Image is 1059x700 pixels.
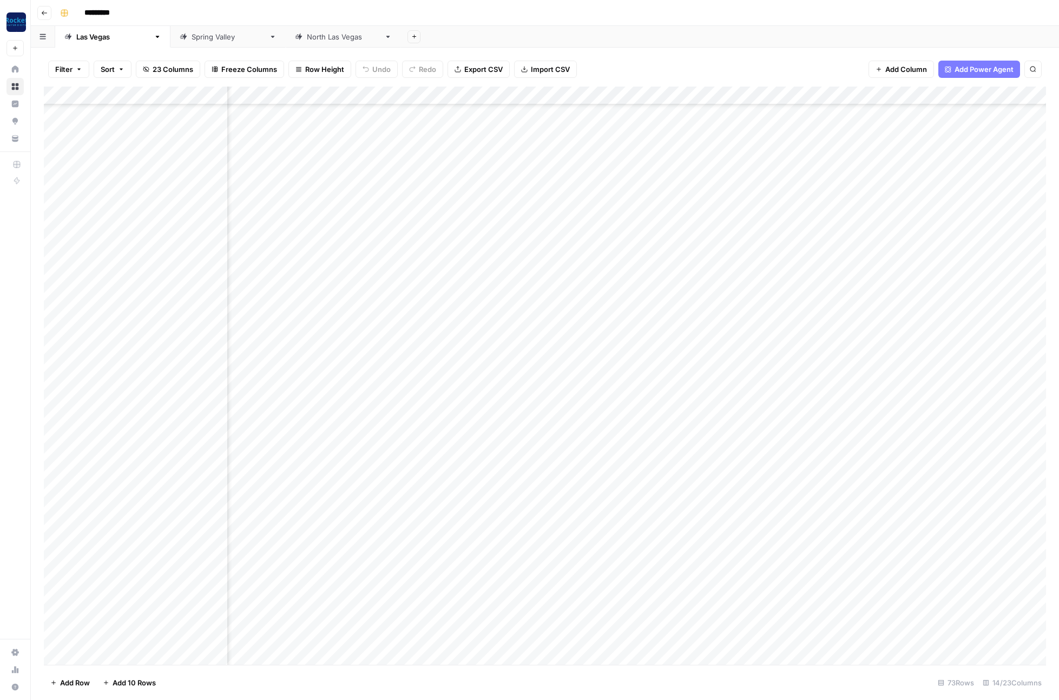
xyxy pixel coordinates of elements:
[288,61,351,78] button: Row Height
[307,31,380,42] div: [GEOGRAPHIC_DATA]
[6,644,24,661] a: Settings
[6,12,26,32] img: Rocket Pilots Logo
[419,64,436,75] span: Redo
[153,64,193,75] span: 23 Columns
[94,61,131,78] button: Sort
[514,61,577,78] button: Import CSV
[305,64,344,75] span: Row Height
[221,64,277,75] span: Freeze Columns
[6,130,24,147] a: Your Data
[113,677,156,688] span: Add 10 Rows
[205,61,284,78] button: Freeze Columns
[170,26,286,48] a: [GEOGRAPHIC_DATA]
[55,26,170,48] a: [GEOGRAPHIC_DATA]
[6,95,24,113] a: Insights
[933,674,978,691] div: 73 Rows
[6,661,24,678] a: Usage
[6,9,24,36] button: Workspace: Rocket Pilots
[464,64,503,75] span: Export CSV
[938,61,1020,78] button: Add Power Agent
[192,31,265,42] div: [GEOGRAPHIC_DATA]
[448,61,510,78] button: Export CSV
[136,61,200,78] button: 23 Columns
[48,61,89,78] button: Filter
[978,674,1046,691] div: 14/23 Columns
[372,64,391,75] span: Undo
[402,61,443,78] button: Redo
[356,61,398,78] button: Undo
[76,31,149,42] div: [GEOGRAPHIC_DATA]
[96,674,162,691] button: Add 10 Rows
[6,78,24,95] a: Browse
[286,26,401,48] a: [GEOGRAPHIC_DATA]
[6,113,24,130] a: Opportunities
[44,674,96,691] button: Add Row
[869,61,934,78] button: Add Column
[101,64,115,75] span: Sort
[60,677,90,688] span: Add Row
[531,64,570,75] span: Import CSV
[6,61,24,78] a: Home
[955,64,1014,75] span: Add Power Agent
[885,64,927,75] span: Add Column
[55,64,73,75] span: Filter
[6,678,24,696] button: Help + Support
